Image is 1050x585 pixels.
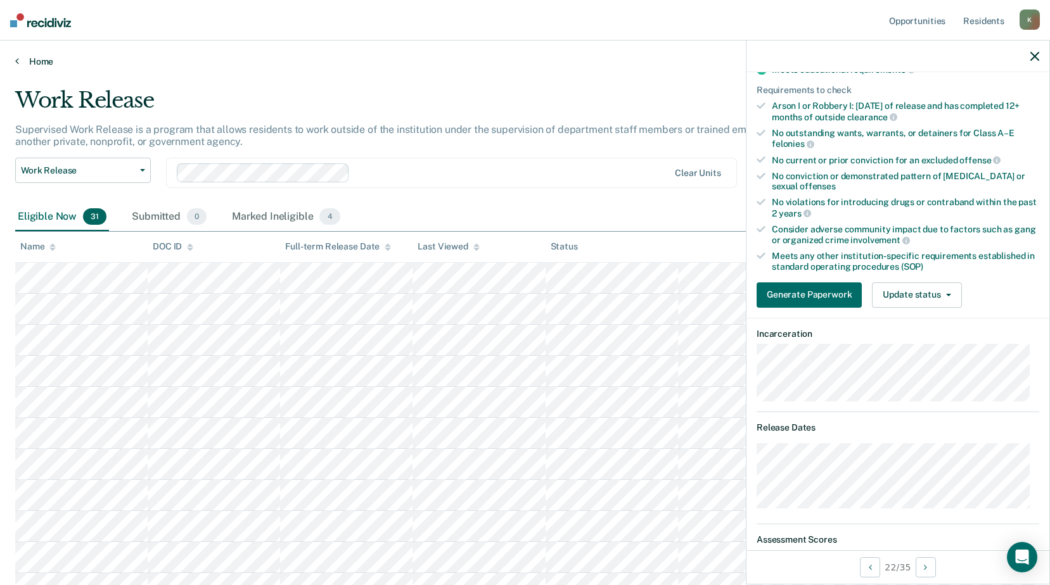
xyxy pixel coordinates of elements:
div: Name [20,241,56,252]
div: DOC ID [153,241,193,252]
div: No current or prior conviction for an excluded [772,154,1039,166]
dt: Assessment Scores [757,534,1039,545]
button: Update status [872,282,961,308]
div: Consider adverse community impact due to factors such as gang or organized crime [772,224,1039,246]
div: Last Viewed [418,241,479,252]
span: clearance [847,112,898,122]
dt: Release Dates [757,422,1039,433]
div: K [1020,9,1040,30]
div: Clear units [675,168,721,179]
div: No conviction or demonstrated pattern of [MEDICAL_DATA] or sexual [772,171,1039,192]
span: requirements [850,65,915,75]
div: Requirements to check [757,85,1039,96]
span: involvement [850,235,909,245]
span: 31 [83,208,106,225]
div: 22 / 35 [746,550,1049,584]
button: Next Opportunity [916,557,936,577]
a: Home [15,56,1035,67]
div: Marked Ineligible [229,203,343,231]
div: No violations for introducing drugs or contraband within the past 2 [772,197,1039,218]
span: felonies [772,139,814,149]
p: Supervised Work Release is a program that allows residents to work outside of the institution und... [15,123,795,148]
div: Submitted [129,203,209,231]
div: No outstanding wants, warrants, or detainers for Class A–E [772,128,1039,149]
span: 4 [319,208,340,225]
div: Work Release [15,87,803,123]
span: Work Release [21,165,135,176]
button: Previous Opportunity [860,557,880,577]
span: offenses [800,181,836,191]
div: Arson I or Robbery I: [DATE] of release and has completed 12+ months of outside [772,101,1039,122]
div: Meets any other institution-specific requirements established in standard operating procedures [772,251,1039,272]
span: offense [959,155,1001,165]
dt: Incarceration [757,329,1039,339]
span: (SOP) [901,261,923,272]
span: 0 [187,208,207,225]
div: Eligible Now [15,203,109,231]
img: Recidiviz [10,13,71,27]
div: Status [551,241,578,252]
span: years [779,208,811,218]
button: Generate Paperwork [757,282,862,308]
div: Open Intercom Messenger [1007,542,1037,572]
div: Full-term Release Date [285,241,391,252]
